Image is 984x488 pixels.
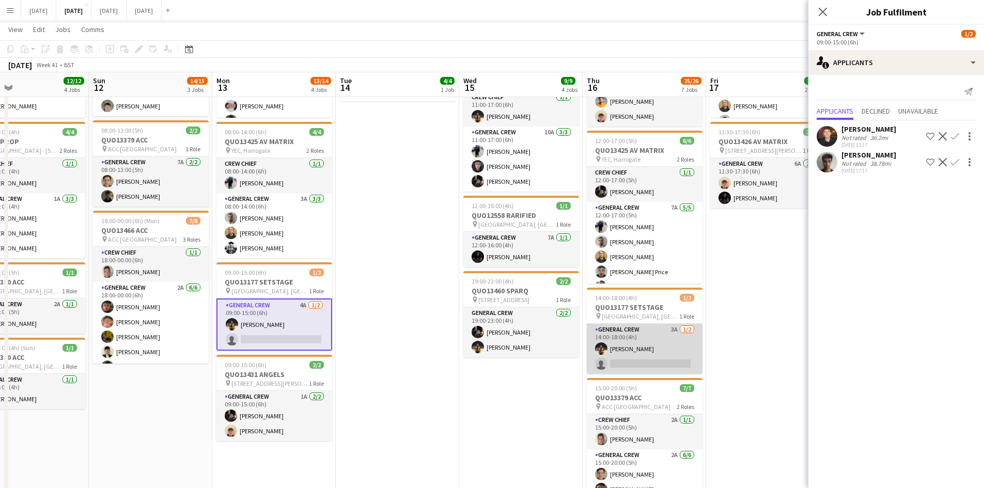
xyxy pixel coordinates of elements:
[709,82,719,93] span: 17
[81,25,104,34] span: Comms
[440,77,455,85] span: 4/4
[472,202,513,210] span: 12:00-16:00 (4h)
[841,167,896,174] div: [DATE] 17:17
[64,77,84,85] span: 12/12
[680,384,694,392] span: 7/7
[677,403,694,411] span: 2 Roles
[59,147,77,154] span: 2 Roles
[680,294,694,302] span: 1/2
[587,146,702,155] h3: QUO13425 AV MATRIX
[63,344,77,352] span: 1/1
[587,303,702,312] h3: QUO13177 SETSTAGE
[680,137,694,145] span: 6/6
[183,235,200,243] span: 3 Roles
[93,247,209,282] app-card-role: Crew Chief1/118:00-00:00 (6h)[PERSON_NAME]
[808,50,984,75] div: Applicants
[602,312,679,320] span: [GEOGRAPHIC_DATA], [GEOGRAPHIC_DATA], [GEOGRAPHIC_DATA], [GEOGRAPHIC_DATA]
[311,86,331,93] div: 4 Jobs
[817,30,858,38] span: General Crew
[595,137,637,145] span: 12:00-17:00 (5h)
[309,361,324,369] span: 2/2
[803,147,818,154] span: 1 Role
[463,271,579,357] div: 19:00-23:00 (4h)2/2QUO13460 SPARQ [STREET_ADDRESS]1 RoleGeneral Crew2/219:00-23:00 (4h)[PERSON_NA...
[817,38,976,46] div: 09:00-15:00 (6h)
[34,61,60,69] span: Week 41
[817,30,866,38] button: General Crew
[188,86,207,93] div: 3 Jobs
[93,211,209,364] div: 18:00-00:00 (6h) (Mon)7/8QUO13466 ACC ACC [GEOGRAPHIC_DATA]3 RolesCrew Chief1/118:00-00:00 (6h)[P...
[216,137,332,146] h3: QUO13425 AV MATRIX
[185,145,200,153] span: 1 Role
[441,86,454,93] div: 1 Job
[77,23,108,36] a: Comms
[805,86,824,93] div: 2 Jobs
[681,86,701,93] div: 7 Jobs
[868,160,893,167] div: 38.78mi
[898,107,938,115] span: Unavailable
[817,107,853,115] span: Applicants
[62,363,77,370] span: 1 Role
[216,277,332,287] h3: QUO13177 SETSTAGE
[33,25,45,34] span: Edit
[463,211,579,220] h3: QUO12558 RARIFIED
[841,134,868,141] div: Not rated
[216,262,332,351] app-job-card: 09:00-15:00 (6h)1/2QUO13177 SETSTAGE [GEOGRAPHIC_DATA], [GEOGRAPHIC_DATA], [GEOGRAPHIC_DATA], [GE...
[561,77,575,85] span: 9/9
[602,403,670,411] span: ACC [GEOGRAPHIC_DATA]
[309,269,324,276] span: 1/2
[595,294,637,302] span: 14:00-18:00 (4h)
[463,307,579,357] app-card-role: General Crew2/219:00-23:00 (4h)[PERSON_NAME][PERSON_NAME]
[231,380,309,387] span: [STREET_ADDRESS][PERSON_NAME]
[602,155,641,163] span: YEC, Harrogate
[93,156,209,207] app-card-role: General Crew7A2/208:00-13:00 (5h)[PERSON_NAME][PERSON_NAME]
[215,82,230,93] span: 13
[561,86,577,93] div: 4 Jobs
[803,128,818,136] span: 2/2
[64,86,84,93] div: 4 Jobs
[587,202,702,297] app-card-role: General Crew7A5/512:00-17:00 (5h)[PERSON_NAME][PERSON_NAME][PERSON_NAME][PERSON_NAME] Price[PERSO...
[216,193,332,258] app-card-role: General Crew3A3/308:00-14:00 (6h)[PERSON_NAME][PERSON_NAME][PERSON_NAME]
[725,147,803,154] span: [STREET_ADDRESS][PERSON_NAME]
[595,384,637,392] span: 15:00-20:00 (5h)
[463,55,579,192] div: 11:00-17:00 (6h)4/4QUO13425 AV MATRIX YEC, Harrogate2 RolesCrew Chief1/111:00-17:00 (6h)[PERSON_N...
[462,82,477,93] span: 15
[64,61,74,69] div: BST
[216,355,332,441] div: 09:00-15:00 (6h)2/2QUO13431 ANGELS [STREET_ADDRESS][PERSON_NAME]1 RoleGeneral Crew1A2/209:00-15:0...
[4,23,27,36] a: View
[841,150,896,160] div: [PERSON_NAME]
[216,122,332,258] app-job-card: 08:00-14:00 (6h)4/4QUO13425 AV MATRIX YEC, Harrogate2 RolesCrew Chief1/108:00-14:00 (6h)[PERSON_N...
[677,155,694,163] span: 2 Roles
[310,77,331,85] span: 13/14
[93,76,105,85] span: Sun
[29,23,49,36] a: Edit
[340,76,352,85] span: Tue
[51,23,75,36] a: Jobs
[225,361,267,369] span: 09:00-15:00 (6h)
[463,232,579,267] app-card-role: General Crew7A1/112:00-16:00 (4h)[PERSON_NAME]
[587,167,702,202] app-card-role: Crew Chief1/112:00-17:00 (5h)[PERSON_NAME]
[587,324,702,374] app-card-role: General Crew3A1/214:00-18:00 (4h)[PERSON_NAME]
[808,5,984,19] h3: Job Fulfilment
[587,288,702,374] app-job-card: 14:00-18:00 (4h)1/2QUO13177 SETSTAGE [GEOGRAPHIC_DATA], [GEOGRAPHIC_DATA], [GEOGRAPHIC_DATA], [GE...
[101,127,143,134] span: 08:00-13:00 (5h)
[710,36,826,161] app-card-role: General Crew2A7/707:00-18:00 (11h)[PERSON_NAME][PERSON_NAME][PERSON_NAME][PERSON_NAME][PERSON_NAME]
[587,414,702,449] app-card-role: Crew Chief2A1/115:00-20:00 (5h)[PERSON_NAME]
[216,298,332,351] app-card-role: General Crew4A1/209:00-15:00 (6h)[PERSON_NAME]
[710,137,826,146] h3: QUO13426 AV MATRIX
[108,145,177,153] span: ACC [GEOGRAPHIC_DATA]
[306,147,324,154] span: 2 Roles
[463,76,477,85] span: Wed
[101,217,160,225] span: 18:00-00:00 (6h) (Mon)
[127,1,162,21] button: [DATE]
[556,296,571,304] span: 1 Role
[585,82,600,93] span: 16
[556,221,571,228] span: 1 Role
[681,77,701,85] span: 25/26
[472,277,513,285] span: 19:00-23:00 (4h)
[587,131,702,284] app-job-card: 12:00-17:00 (5h)6/6QUO13425 AV MATRIX YEC, Harrogate2 RolesCrew Chief1/112:00-17:00 (5h)[PERSON_N...
[91,82,105,93] span: 12
[231,147,270,154] span: YEC, Harrogate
